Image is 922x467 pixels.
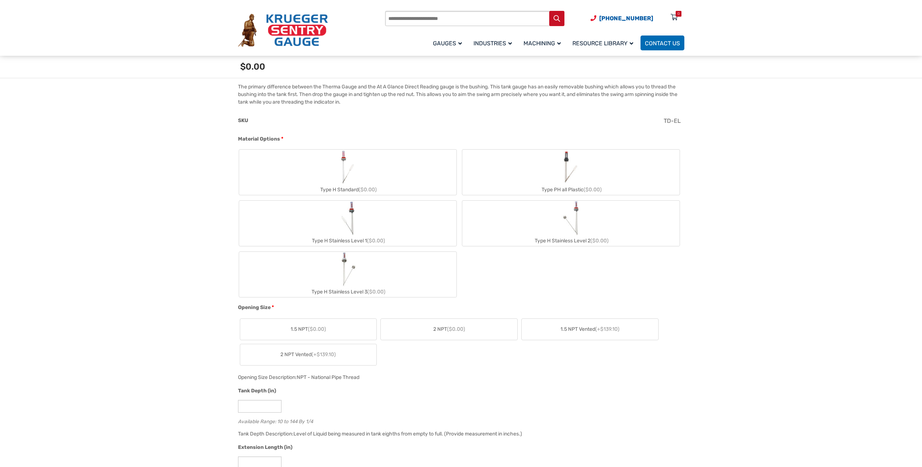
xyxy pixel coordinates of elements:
span: ($0.00) [308,326,326,332]
div: Type H Stainless Level 2 [462,235,680,246]
span: 1.5 NPT [291,325,326,333]
span: ($0.00) [447,326,465,332]
a: Resource Library [568,34,641,51]
div: Type H Stainless Level 3 [239,287,456,297]
a: Industries [469,34,519,51]
div: Available Range: 10 to 144 By 1/4 [238,417,681,424]
abbr: required [281,135,283,143]
span: ($0.00) [359,187,377,193]
span: Material Options [238,136,280,142]
span: Resource Library [572,40,633,47]
span: [PHONE_NUMBER] [599,15,653,22]
div: Type PH all Plastic [462,184,680,195]
span: $0.00 [240,62,265,72]
label: Type H Stainless Level 2 [462,201,680,246]
span: Tank Depth Description: [238,431,293,437]
div: Type H Stainless Level 1 [239,235,456,246]
span: ($0.00) [367,238,385,244]
span: 1.5 NPT Vented [560,325,619,333]
abbr: required [272,304,274,311]
a: Phone Number (920) 434-8860 [591,14,653,23]
span: Contact Us [645,40,680,47]
a: Machining [519,34,568,51]
span: 2 NPT [433,325,465,333]
img: Krueger Sentry Gauge [238,14,328,47]
span: Opening Size [238,304,271,310]
span: Machining [523,40,561,47]
a: Gauges [429,34,469,51]
span: Opening Size Description: [238,374,297,380]
span: Industries [473,40,512,47]
span: Extension Length (in) [238,444,292,450]
div: Type H Standard [239,184,456,195]
span: (+$139.10) [595,326,619,332]
span: SKU [238,117,248,124]
span: ($0.00) [584,187,602,193]
span: 2 NPT Vented [280,351,336,358]
span: TD-EL [664,117,681,124]
a: Contact Us [641,36,684,50]
p: The primary difference between the Therma Gauge and the At A Glance Direct Reading gauge is the b... [238,83,684,106]
span: (+$139.10) [312,351,336,358]
div: NPT - National Pipe Thread [297,374,359,380]
span: Gauges [433,40,462,47]
span: Tank Depth (in) [238,388,276,394]
label: Type H Stainless Level 3 [239,252,456,297]
div: Level of Liquid being measured in tank eighths from empty to full. (Provide measurement in inches.) [293,431,522,437]
span: ($0.00) [591,238,609,244]
label: Type PH all Plastic [462,150,680,195]
span: ($0.00) [367,289,385,295]
label: Type H Standard [239,150,456,195]
label: Type H Stainless Level 1 [239,201,456,246]
div: 0 [677,11,680,17]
